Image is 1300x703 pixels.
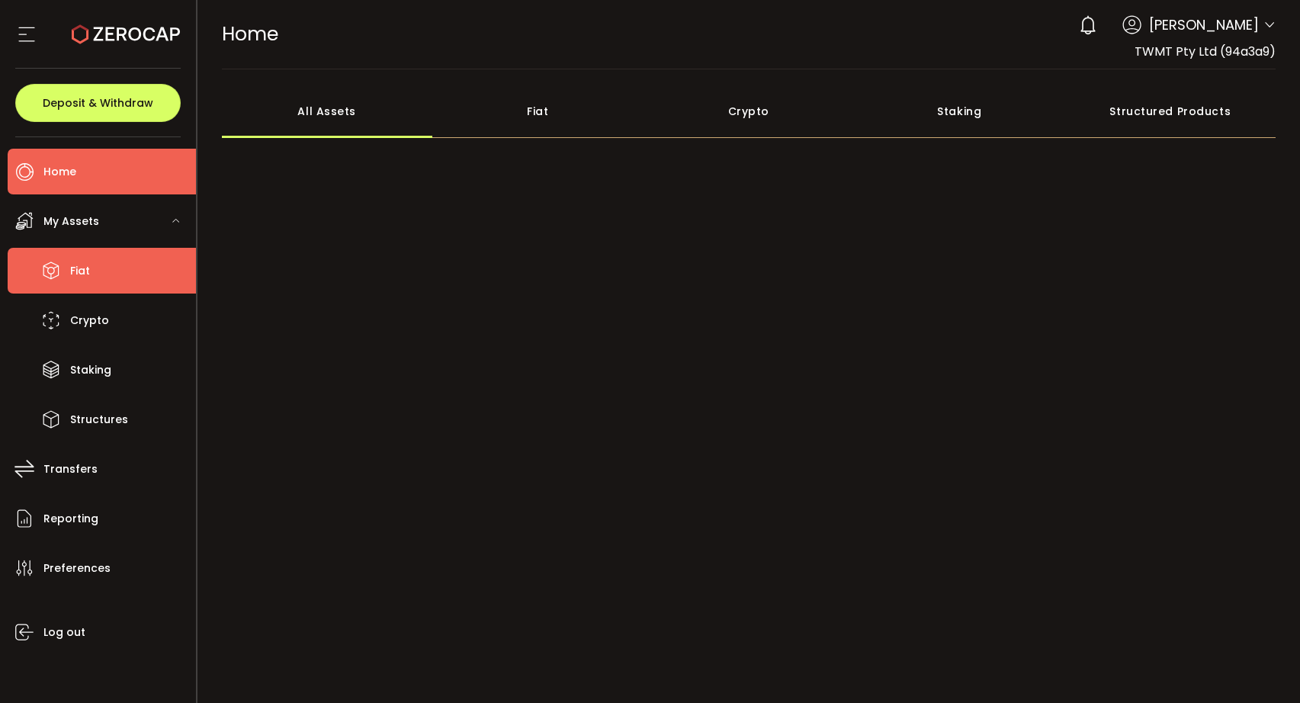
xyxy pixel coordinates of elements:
span: TWMT Pty Ltd (94a3a9) [1135,43,1276,60]
div: Structured Products [1065,85,1276,138]
div: All Assets [222,85,433,138]
div: Fiat [432,85,644,138]
span: Home [222,21,278,47]
span: Structures [70,409,128,431]
span: Home [43,161,76,183]
span: Preferences [43,557,111,579]
span: Transfers [43,458,98,480]
span: Reporting [43,508,98,530]
span: My Assets [43,210,99,233]
div: Crypto [644,85,855,138]
span: Deposit & Withdraw [43,98,153,108]
div: Staking [854,85,1065,138]
button: Deposit & Withdraw [15,84,181,122]
span: Fiat [70,260,90,282]
span: Log out [43,621,85,644]
span: [PERSON_NAME] [1149,14,1259,35]
span: Crypto [70,310,109,332]
span: Staking [70,359,111,381]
